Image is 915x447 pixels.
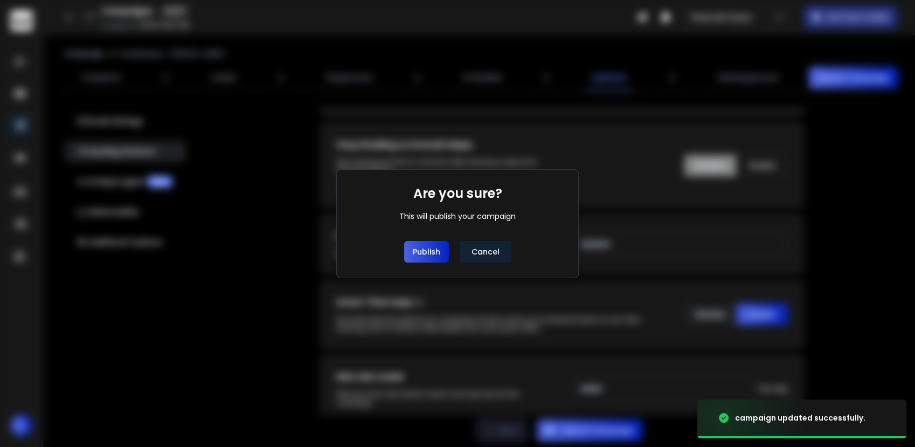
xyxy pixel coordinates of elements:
[735,412,865,423] div: campaign updated successfully.
[404,241,449,263] button: Publish
[399,211,516,222] div: This will publish your campaign
[413,185,502,202] h1: Are you sure?
[460,241,511,263] button: Cancel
